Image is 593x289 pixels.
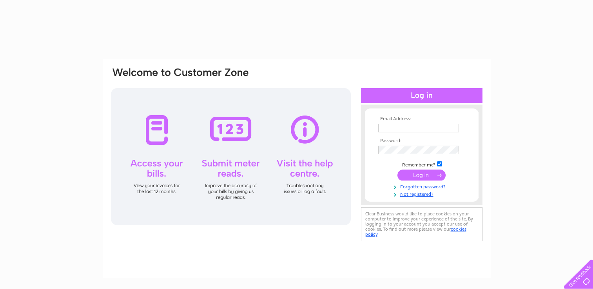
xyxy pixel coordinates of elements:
th: Email Address: [376,116,467,122]
input: Submit [397,170,446,181]
div: Clear Business would like to place cookies on your computer to improve your experience of the sit... [361,207,482,241]
th: Password: [376,138,467,144]
a: Not registered? [378,190,467,197]
a: Forgotten password? [378,182,467,190]
td: Remember me? [376,160,467,168]
a: cookies policy [365,226,466,237]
